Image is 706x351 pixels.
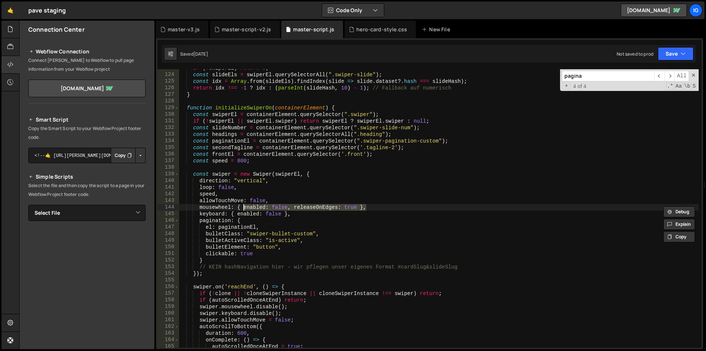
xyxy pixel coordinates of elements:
[654,71,664,81] span: ​
[157,277,179,284] div: 155
[157,284,179,290] div: 156
[157,317,179,323] div: 161
[689,4,702,17] a: ig
[157,158,179,164] div: 137
[28,115,146,124] h2: Smart Script
[666,83,674,90] span: RegExp Search
[157,184,179,191] div: 141
[157,337,179,343] div: 164
[28,47,146,56] h2: Webflow Connection
[157,164,179,171] div: 138
[621,4,687,17] a: [DOMAIN_NAME]
[422,26,453,33] div: New File
[28,181,146,199] p: Select the file and then copy the script to a page in your Webflow Project footer code.
[168,26,200,33] div: master-v3.js
[157,270,179,277] div: 154
[356,26,407,33] div: hero-card-style.css
[157,224,179,231] div: 147
[293,26,334,33] div: master-script.js
[28,56,146,74] p: Connect [PERSON_NAME] to Webflow to pull page information from your Webflow project
[157,237,179,244] div: 149
[157,264,179,270] div: 153
[157,231,179,237] div: 148
[111,148,146,163] div: Button group with nested dropdown
[617,51,653,57] div: Not saved to prod
[28,172,146,181] h2: Simple Scripts
[157,171,179,178] div: 139
[157,297,179,303] div: 158
[157,138,179,144] div: 134
[157,204,179,211] div: 144
[157,197,179,204] div: 143
[157,178,179,184] div: 140
[157,217,179,224] div: 146
[28,124,146,142] p: Copy the Smart Script to your Webflow Project footer code.
[157,330,179,337] div: 163
[157,131,179,138] div: 133
[157,105,179,111] div: 129
[570,83,589,89] span: 4 of 4
[28,233,146,299] iframe: YouTube video player
[157,78,179,85] div: 125
[663,206,695,217] button: Debug
[157,244,179,250] div: 150
[28,6,66,15] div: pave staging
[222,26,271,33] div: master-script-v2.js
[157,290,179,297] div: 157
[663,231,695,242] button: Copy
[157,98,179,105] div: 128
[563,82,570,89] span: Toggle Replace mode
[157,151,179,158] div: 136
[322,4,384,17] button: Code Only
[663,219,695,230] button: Explain
[675,83,682,90] span: CaseSensitive Search
[157,71,179,78] div: 124
[157,323,179,330] div: 162
[157,257,179,264] div: 152
[157,118,179,124] div: 131
[674,71,689,81] span: Alt-Enter
[664,71,675,81] span: ​
[157,144,179,151] div: 135
[157,343,179,350] div: 165
[157,310,179,317] div: 160
[157,211,179,217] div: 145
[180,51,208,57] div: Saved
[157,250,179,257] div: 151
[28,25,85,34] h2: Connection Center
[28,80,146,97] a: [DOMAIN_NAME]
[157,111,179,118] div: 130
[157,85,179,91] div: 126
[683,83,691,90] span: Whole Word Search
[157,124,179,131] div: 132
[111,148,136,163] button: Copy
[1,1,19,19] a: 🤙
[193,51,208,57] div: [DATE]
[692,83,696,90] span: Search In Selection
[157,303,179,310] div: 159
[658,47,693,60] button: Save
[28,148,146,163] textarea: <!--🤙 [URL][PERSON_NAME][DOMAIN_NAME]> <script>document.addEventListener("DOMContentLoaded", func...
[157,191,179,197] div: 142
[157,91,179,98] div: 127
[562,71,654,81] input: Search for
